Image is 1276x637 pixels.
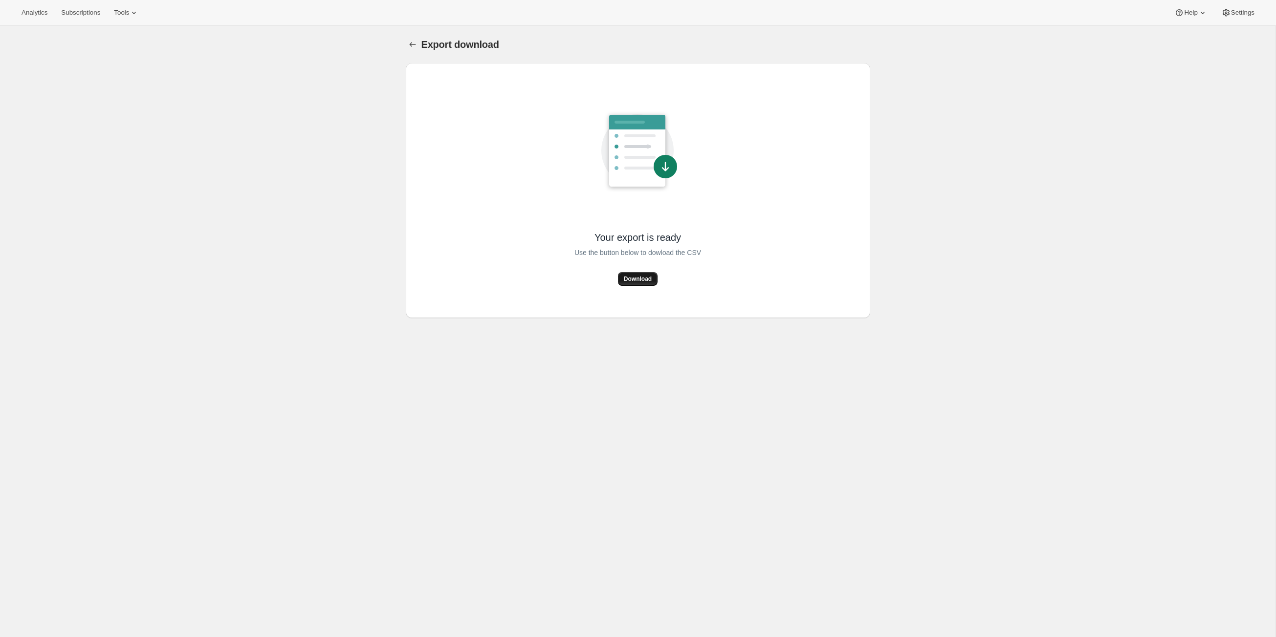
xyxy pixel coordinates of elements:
button: Subscriptions [55,6,106,20]
button: Settings [1215,6,1260,20]
button: Tools [108,6,145,20]
span: Use the button below to dowload the CSV [574,247,701,258]
span: Help [1184,9,1197,17]
span: Analytics [22,9,47,17]
span: Tools [114,9,129,17]
button: Download [618,272,658,286]
span: Your export is ready [594,231,681,244]
span: Settings [1231,9,1254,17]
button: Help [1168,6,1213,20]
span: Subscriptions [61,9,100,17]
span: Download [624,275,652,283]
span: Export download [421,39,499,50]
button: Analytics [16,6,53,20]
button: Export download [406,38,419,51]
